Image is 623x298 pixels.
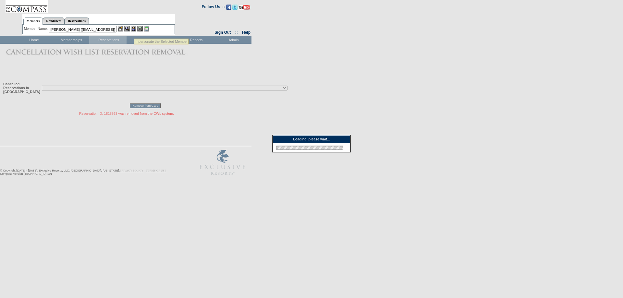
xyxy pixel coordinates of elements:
a: Help [242,30,250,35]
a: Become our fan on Facebook [226,6,231,10]
img: loading.gif [274,145,345,151]
td: Follow Us :: [202,4,225,12]
a: Members [23,18,43,25]
img: Impersonate [131,26,136,31]
img: Follow us on Twitter [232,5,238,10]
img: Become our fan on Facebook [226,5,231,10]
span: :: [235,30,238,35]
a: Reservations [65,18,89,24]
img: b_calculator.gif [144,26,149,31]
img: b_edit.gif [118,26,123,31]
img: Reservations [137,26,143,31]
div: Loading, please wait... [273,135,350,143]
a: Follow us on Twitter [232,6,238,10]
a: Residences [43,18,65,24]
a: Subscribe to our YouTube Channel [238,6,250,10]
img: View [124,26,130,31]
div: Member Name: [24,26,49,31]
a: Sign Out [214,30,231,35]
img: Subscribe to our YouTube Channel [238,5,250,10]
